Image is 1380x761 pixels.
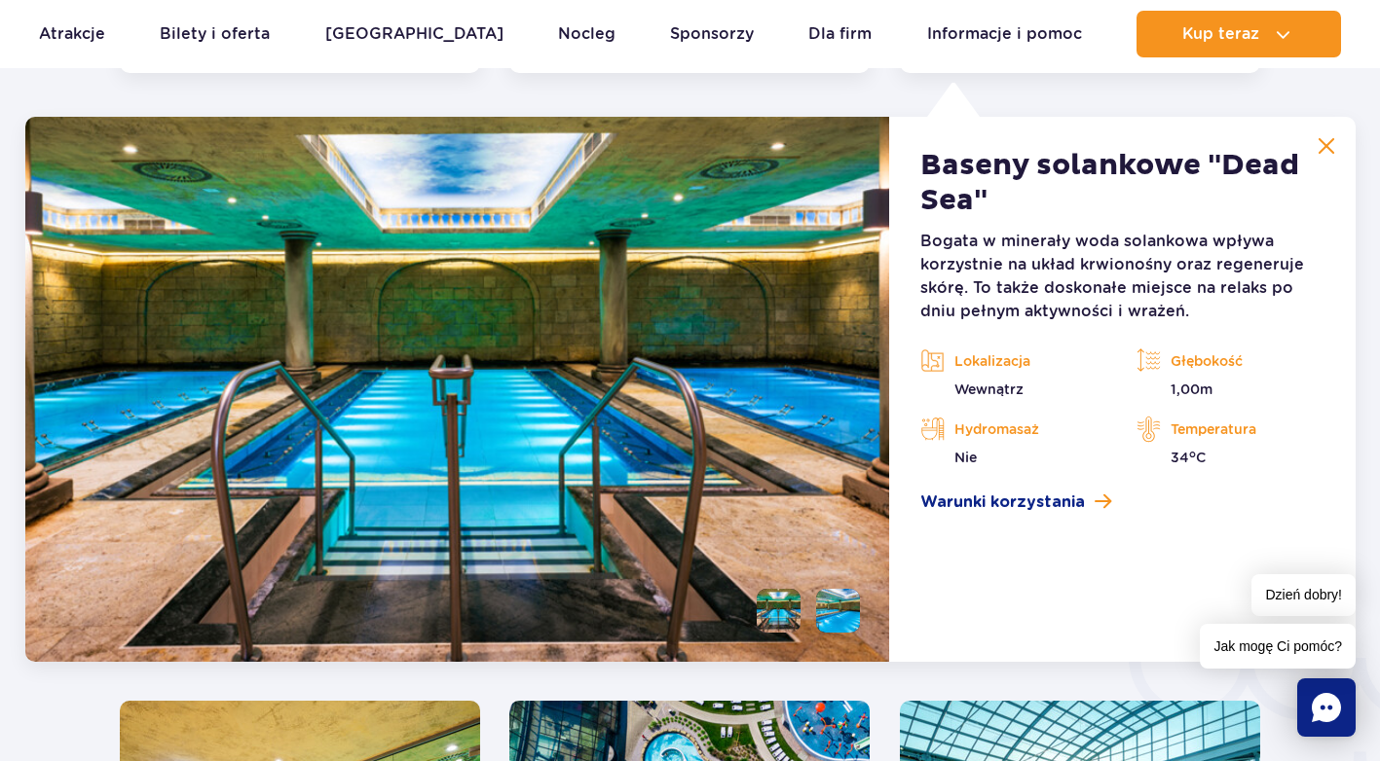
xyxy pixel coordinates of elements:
[670,11,754,57] a: Sponsorzy
[558,11,615,57] a: Nocleg
[920,346,1107,376] p: Lokalizacja
[808,11,872,57] a: Dla firm
[1251,574,1356,616] span: Dzień dobry!
[1137,346,1324,376] p: Głębokość
[1137,11,1341,57] button: Kup teraz
[1297,678,1356,737] div: Chat
[927,11,1082,57] a: Informacje i pomoc
[920,415,1107,444] p: Hydromasaż
[160,11,270,57] a: Bilety i oferta
[1137,415,1324,444] p: Temperatura
[39,11,105,57] a: Atrakcje
[920,230,1324,323] p: Bogata w minerały woda solankowa wpływa korzystnie na układ krwionośny oraz regeneruje skórę. To ...
[920,448,1107,467] p: Nie
[920,490,1085,514] span: Warunki korzystania
[920,490,1324,514] a: Warunki korzystania
[920,148,1324,218] h2: Baseny solankowe "Dead Sea"
[325,11,504,57] a: [GEOGRAPHIC_DATA]
[1182,25,1259,43] span: Kup teraz
[1137,448,1324,467] p: 34 C
[920,380,1107,399] p: Wewnątrz
[1189,448,1196,460] sup: o
[1137,380,1324,399] p: 1,00m
[1200,624,1356,669] span: Jak mogę Ci pomóc?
